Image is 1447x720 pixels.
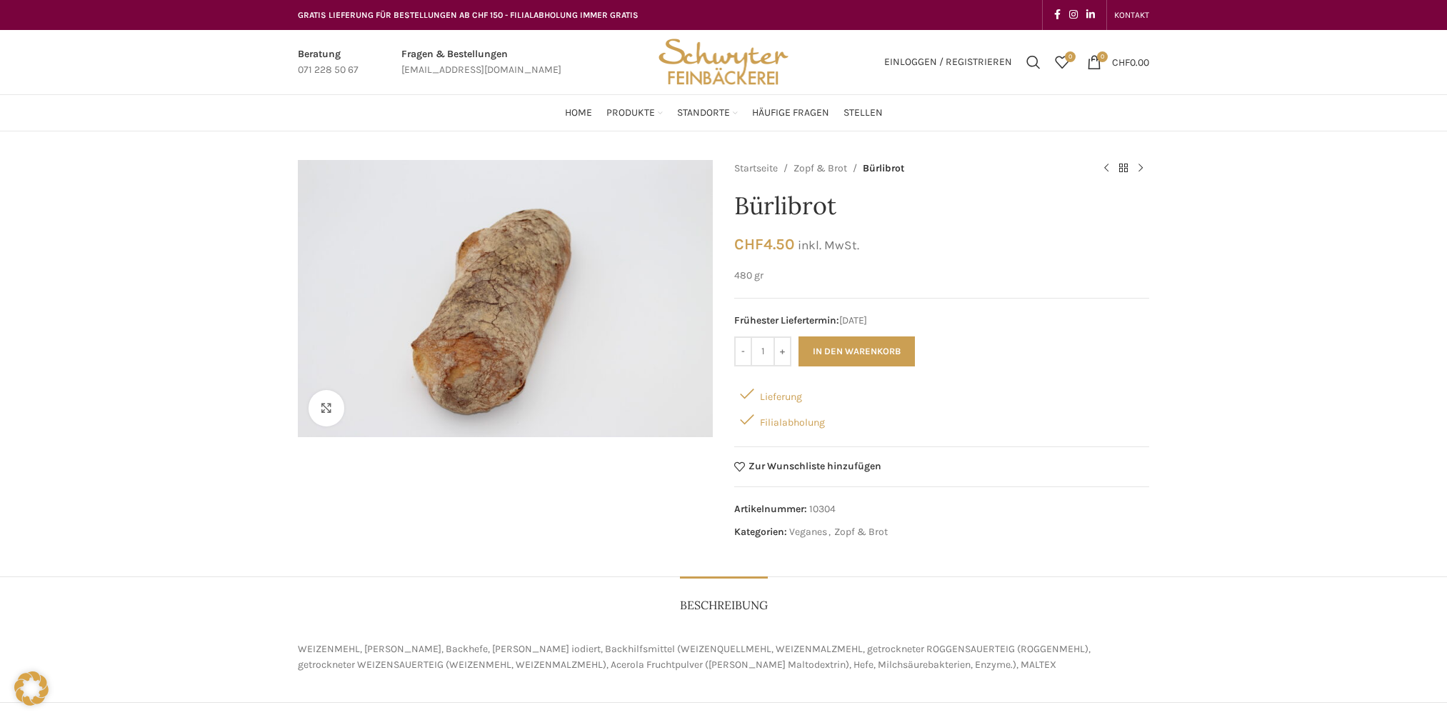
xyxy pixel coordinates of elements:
small: inkl. MwSt. [798,238,859,252]
a: Instagram social link [1065,5,1082,25]
a: Einloggen / Registrieren [877,48,1019,76]
a: Zopf & Brot [834,526,888,538]
span: Kategorien: [734,526,787,538]
a: Häufige Fragen [752,99,829,127]
input: - [734,336,752,366]
a: Zur Wunschliste hinzufügen [734,461,881,472]
div: Lieferung [734,381,1149,406]
span: [DATE] [734,313,1149,329]
span: KONTAKT [1114,10,1149,20]
span: Frühester Liefertermin: [734,314,839,326]
a: Linkedin social link [1082,5,1099,25]
span: Häufige Fragen [752,106,829,120]
div: Secondary navigation [1107,1,1156,29]
span: Bürlibrot [863,161,904,176]
div: Main navigation [291,99,1156,127]
a: Facebook social link [1050,5,1065,25]
a: Startseite [734,161,778,176]
bdi: 4.50 [734,235,794,253]
a: Veganes [789,526,827,538]
a: Home [565,99,592,127]
span: Beschreibung [680,598,768,613]
span: 0 [1097,51,1108,62]
button: In den Warenkorb [798,336,915,366]
span: Home [565,106,592,120]
div: Meine Wunschliste [1048,48,1076,76]
a: Infobox link [298,46,359,79]
input: + [773,336,791,366]
a: KONTAKT [1114,1,1149,29]
bdi: 0.00 [1112,56,1149,68]
p: WEIZENMEHL, [PERSON_NAME], Backhefe, [PERSON_NAME] iodiert, Backhilfsmittel (WEIZENQUELLMEHL, WEI... [298,641,1149,674]
span: Artikelnummer: [734,503,807,515]
a: Suchen [1019,48,1048,76]
a: Previous product [1098,160,1115,177]
span: , [828,524,831,540]
a: Stellen [843,99,883,127]
span: CHF [1112,56,1130,68]
span: 0 [1065,51,1076,62]
span: Standorte [677,106,730,120]
h1: Bürlibrot [734,191,1149,221]
a: 0 [1048,48,1076,76]
span: GRATIS LIEFERUNG FÜR BESTELLUNGEN AB CHF 150 - FILIALABHOLUNG IMMER GRATIS [298,10,639,20]
a: Infobox link [401,46,561,79]
a: Next product [1132,160,1149,177]
span: Einloggen / Registrieren [884,57,1012,67]
a: 0 CHF0.00 [1080,48,1156,76]
span: CHF [734,235,763,253]
a: Zopf & Brot [793,161,847,176]
span: 10304 [809,503,836,515]
p: 480 gr [734,268,1149,284]
span: Stellen [843,106,883,120]
a: Standorte [677,99,738,127]
a: Site logo [654,55,793,67]
input: Produktmenge [752,336,773,366]
a: Produkte [606,99,663,127]
span: Produkte [606,106,655,120]
span: Zur Wunschliste hinzufügen [748,461,881,471]
nav: Breadcrumb [734,160,1083,177]
img: Bäckerei Schwyter [654,30,793,94]
div: Filialabholung [734,406,1149,432]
